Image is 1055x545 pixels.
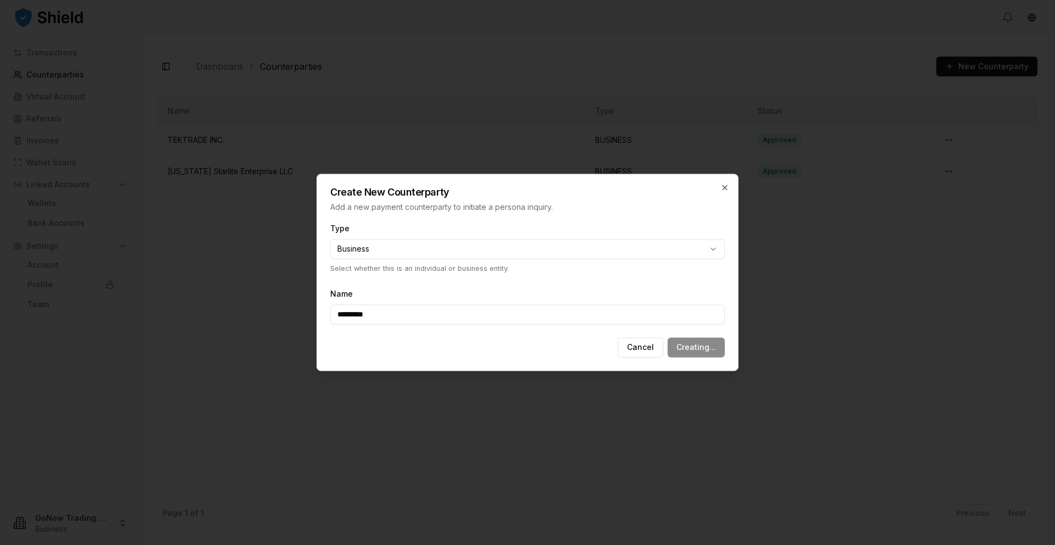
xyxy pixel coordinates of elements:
[330,202,725,213] p: Add a new payment counterparty to initiate a persona inquiry.
[330,187,725,197] h2: Create New Counterparty
[618,338,663,358] button: Cancel
[330,224,349,233] label: Type
[330,263,725,274] p: Select whether this is an individual or business entity.
[330,290,353,299] label: Name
